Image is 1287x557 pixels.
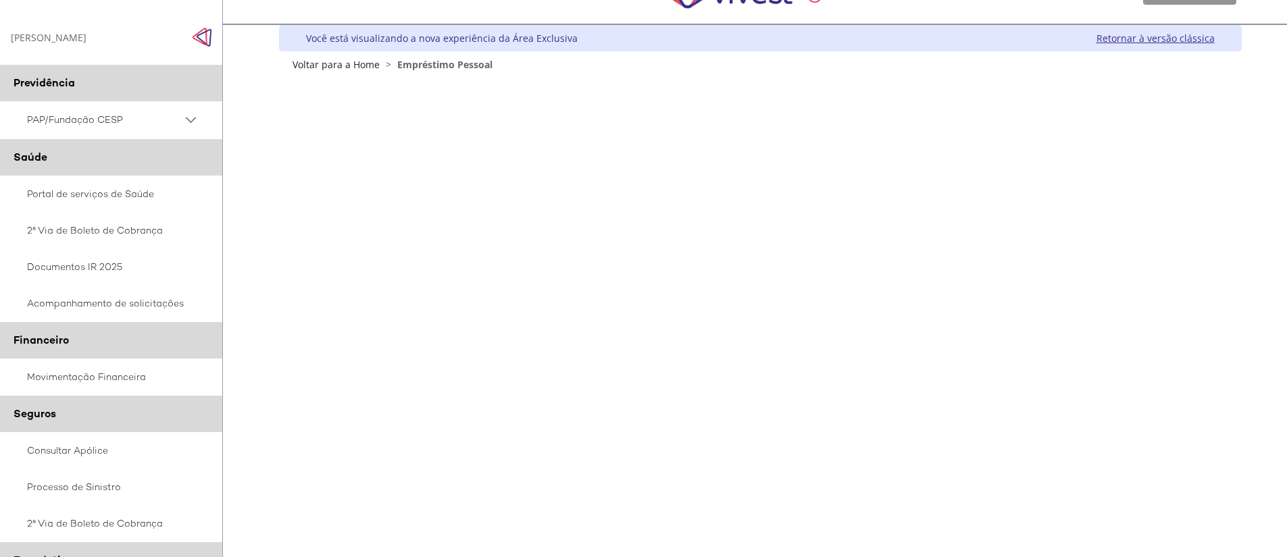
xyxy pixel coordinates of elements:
[27,111,182,128] span: PAP/Fundação CESP
[382,58,395,71] span: >
[192,27,212,47] img: Fechar menu
[14,406,56,421] span: Seguros
[397,58,493,71] span: Empréstimo Pessoal
[14,76,75,90] span: Previdência
[306,32,578,45] div: Você está visualizando a nova experiência da Área Exclusiva
[11,31,86,44] div: [PERSON_NAME]
[293,58,380,71] a: Voltar para a Home
[14,150,47,164] span: Saúde
[192,27,212,47] span: Click to close side navigation.
[14,333,69,347] span: Financeiro
[1096,32,1215,45] a: Retornar à versão clássica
